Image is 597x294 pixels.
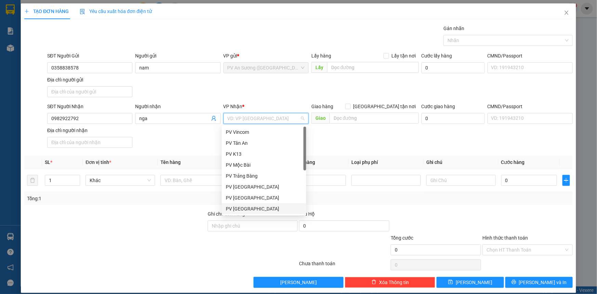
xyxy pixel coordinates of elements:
[222,192,306,203] div: PV Phước Đông
[86,159,111,165] span: Đơn vị tính
[47,76,132,84] div: Địa chỉ người gửi
[562,175,570,186] button: plus
[80,9,85,14] img: icon
[211,116,217,121] span: user-add
[222,149,306,159] div: PV K13
[47,127,132,134] div: Địa chỉ người nhận
[564,10,569,15] span: close
[47,52,132,60] div: SĐT Người Gửi
[299,211,315,217] span: Thu Hộ
[389,52,419,60] span: Lấy tận nơi
[421,104,455,109] label: Cước giao hàng
[280,279,317,286] span: [PERSON_NAME]
[327,62,419,73] input: Dọc đường
[222,203,306,214] div: PV Tây Ninh
[482,235,528,241] label: Hình thức thanh toán
[563,178,570,183] span: plus
[290,175,346,186] input: 0
[311,62,327,73] span: Lấy
[488,52,573,60] div: CMND/Passport
[223,104,243,109] span: VP Nhận
[421,53,452,59] label: Cước lấy hàng
[456,279,492,286] span: [PERSON_NAME]
[208,211,245,217] label: Ghi chú đơn hàng
[45,159,50,165] span: SL
[372,280,376,285] span: delete
[379,279,409,286] span: Xóa Thông tin
[27,195,231,202] div: Tổng: 1
[226,139,302,147] div: PV Tân An
[391,235,413,241] span: Tổng cước
[228,63,304,73] span: PV An Sương (Hàng Hóa)
[311,53,331,59] span: Lấy hàng
[222,181,306,192] div: PV Hòa Thành
[345,277,435,288] button: deleteXóa Thông tin
[437,277,504,288] button: save[PERSON_NAME]
[160,175,230,186] input: VD: Bàn, Ghế
[226,194,302,202] div: PV [GEOGRAPHIC_DATA]
[511,280,516,285] span: printer
[349,156,424,169] th: Loại phụ phí
[351,103,419,110] span: [GEOGRAPHIC_DATA] tận nơi
[329,113,419,124] input: Dọc đường
[226,150,302,158] div: PV K13
[426,175,496,186] input: Ghi Chú
[505,277,573,288] button: printer[PERSON_NAME] và In
[208,220,298,231] input: Ghi chú đơn hàng
[226,172,302,180] div: PV Trảng Bàng
[222,159,306,170] div: PV Mộc Bài
[135,52,220,60] div: Người gửi
[299,260,390,272] div: Chưa thanh toán
[47,137,132,148] input: Địa chỉ của người nhận
[226,128,302,136] div: PV Vincom
[222,170,306,181] div: PV Trảng Bàng
[222,138,306,149] div: PV Tân An
[311,104,333,109] span: Giao hàng
[226,183,302,191] div: PV [GEOGRAPHIC_DATA]
[488,103,573,110] div: CMND/Passport
[24,9,29,14] span: plus
[519,279,567,286] span: [PERSON_NAME] và In
[424,156,498,169] th: Ghi chú
[223,52,309,60] div: VP gửi
[421,62,485,73] input: Cước lấy hàng
[47,103,132,110] div: SĐT Người Nhận
[311,113,329,124] span: Giao
[448,280,453,285] span: save
[254,277,344,288] button: [PERSON_NAME]
[160,159,181,165] span: Tên hàng
[443,26,464,31] label: Gán nhãn
[222,127,306,138] div: PV Vincom
[226,161,302,169] div: PV Mộc Bài
[135,103,220,110] div: Người nhận
[421,113,485,124] input: Cước giao hàng
[47,86,132,97] input: Địa chỉ của người gửi
[90,175,151,186] span: Khác
[27,175,38,186] button: delete
[501,159,525,165] span: Cước hàng
[80,9,152,14] span: Yêu cầu xuất hóa đơn điện tử
[24,9,69,14] span: TẠO ĐƠN HÀNG
[557,3,576,23] button: Close
[226,205,302,213] div: PV [GEOGRAPHIC_DATA]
